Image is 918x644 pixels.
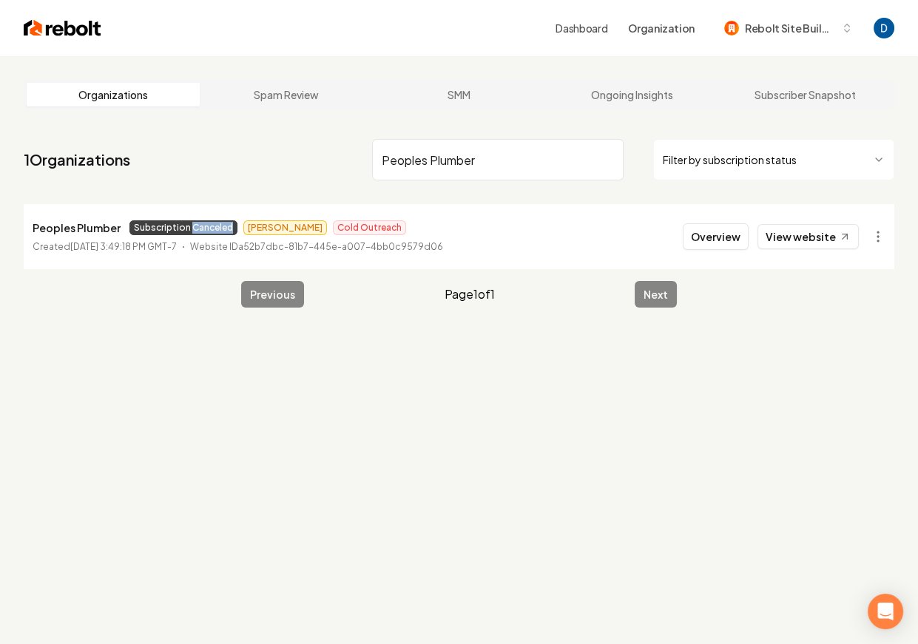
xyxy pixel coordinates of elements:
[757,224,859,249] a: View website
[24,149,130,170] a: 1Organizations
[745,21,835,36] span: Rebolt Site Builder
[70,241,177,252] time: [DATE] 3:49:18 PM GMT-7
[868,594,903,629] div: Open Intercom Messenger
[33,219,121,237] p: Peoples Plumber
[718,83,891,106] a: Subscriber Snapshot
[724,21,739,35] img: Rebolt Site Builder
[683,223,749,250] button: Overview
[373,83,546,106] a: SMM
[190,240,443,254] p: Website ID a52b7dbc-81b7-445e-a007-4bb0c9579d06
[24,18,101,38] img: Rebolt Logo
[619,15,703,41] button: Organization
[243,220,327,235] span: [PERSON_NAME]
[874,18,894,38] img: David Rice
[556,21,607,35] a: Dashboard
[33,240,177,254] p: Created
[27,83,200,106] a: Organizations
[333,220,406,235] span: Cold Outreach
[445,285,495,303] span: Page 1 of 1
[545,83,718,106] a: Ongoing Insights
[874,18,894,38] button: Open user button
[129,220,237,235] span: Subscription Canceled
[200,83,373,106] a: Spam Review
[372,139,624,180] input: Search by name or ID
